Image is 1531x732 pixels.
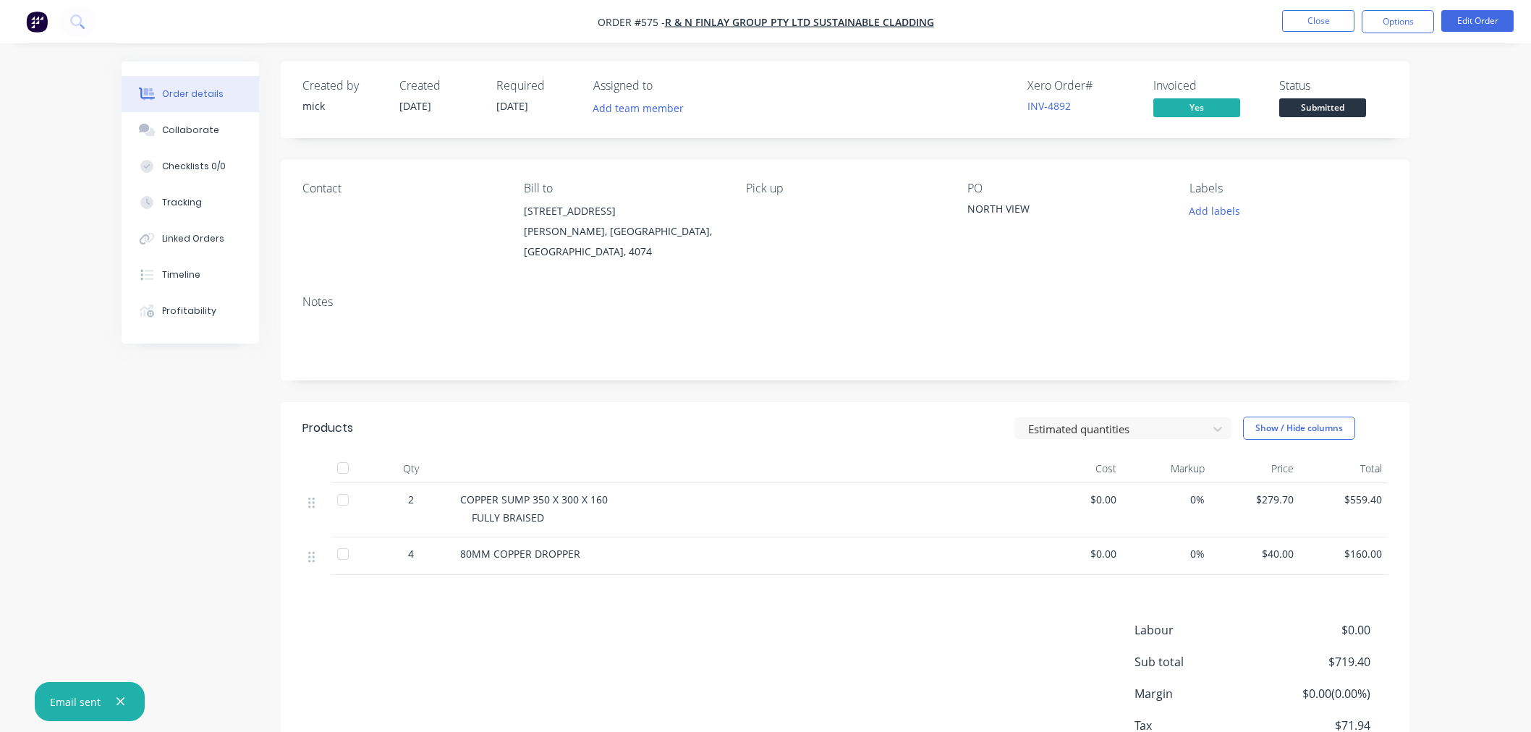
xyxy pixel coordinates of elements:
[1039,546,1116,561] span: $0.00
[1263,621,1370,639] span: $0.00
[162,88,224,101] div: Order details
[162,305,216,318] div: Profitability
[1279,98,1366,120] button: Submitted
[1122,454,1211,483] div: Markup
[1210,454,1299,483] div: Price
[1216,546,1294,561] span: $40.00
[1027,99,1071,113] a: INV-4892
[1216,492,1294,507] span: $279.70
[122,257,259,293] button: Timeline
[1299,454,1388,483] div: Total
[399,79,479,93] div: Created
[1305,546,1383,561] span: $160.00
[122,112,259,148] button: Collaborate
[50,694,101,710] div: Email sent
[1279,79,1388,93] div: Status
[162,268,200,281] div: Timeline
[122,184,259,221] button: Tracking
[746,182,944,195] div: Pick up
[1263,653,1370,671] span: $719.40
[593,98,692,118] button: Add team member
[1441,10,1514,32] button: Edit Order
[1362,10,1434,33] button: Options
[408,546,414,561] span: 4
[302,295,1388,309] div: Notes
[496,79,576,93] div: Required
[665,15,934,29] a: R & N Finlay Group Pty Ltd Sustainable Cladding
[967,201,1148,221] div: NORTH VIEW
[524,201,722,262] div: [STREET_ADDRESS][PERSON_NAME], [GEOGRAPHIC_DATA], [GEOGRAPHIC_DATA], 4074
[1189,182,1388,195] div: Labels
[1279,98,1366,116] span: Submitted
[598,15,665,29] span: Order #575 -
[368,454,454,483] div: Qty
[1263,685,1370,702] span: $0.00 ( 0.00 %)
[460,547,580,561] span: 80MM COPPER DROPPER
[593,79,738,93] div: Assigned to
[302,182,501,195] div: Contact
[967,182,1166,195] div: PO
[1135,621,1263,639] span: Labour
[1153,98,1240,116] span: Yes
[1039,492,1116,507] span: $0.00
[1305,492,1383,507] span: $559.40
[524,201,722,221] div: [STREET_ADDRESS]
[472,511,544,524] span: FULLY BRAISED
[122,293,259,329] button: Profitability
[1033,454,1122,483] div: Cost
[1282,10,1354,32] button: Close
[302,420,353,437] div: Products
[162,196,202,209] div: Tracking
[399,99,431,113] span: [DATE]
[1153,79,1262,93] div: Invoiced
[26,11,48,33] img: Factory
[122,221,259,257] button: Linked Orders
[524,221,722,262] div: [PERSON_NAME], [GEOGRAPHIC_DATA], [GEOGRAPHIC_DATA], 4074
[302,98,382,114] div: mick
[162,232,224,245] div: Linked Orders
[408,492,414,507] span: 2
[1135,685,1263,702] span: Margin
[162,160,226,173] div: Checklists 0/0
[1243,417,1355,440] button: Show / Hide columns
[524,182,722,195] div: Bill to
[1128,492,1205,507] span: 0%
[1135,653,1263,671] span: Sub total
[1181,201,1247,221] button: Add labels
[122,148,259,184] button: Checklists 0/0
[585,98,692,118] button: Add team member
[162,124,219,137] div: Collaborate
[496,99,528,113] span: [DATE]
[122,76,259,112] button: Order details
[302,79,382,93] div: Created by
[1128,546,1205,561] span: 0%
[460,493,608,506] span: COPPER SUMP 350 X 300 X 160
[1027,79,1136,93] div: Xero Order #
